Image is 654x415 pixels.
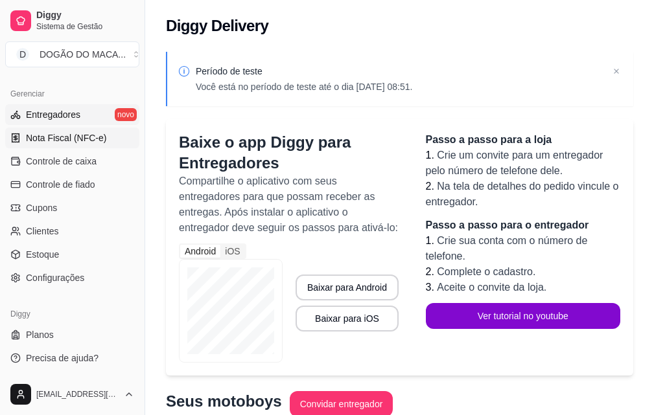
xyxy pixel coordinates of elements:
[36,10,134,21] span: Diggy
[26,271,84,284] span: Configurações
[296,306,399,331] button: Baixar para iOS
[5,244,139,265] a: Estoque
[5,41,139,67] button: Select a team
[5,197,139,218] a: Cupons
[26,131,106,144] span: Nota Fiscal (NFC-e)
[5,267,139,288] a: Configurações
[196,80,412,93] p: Você está no período de teste até o dia [DATE] 08:51.
[26,155,97,168] span: Controle de caixa
[26,178,95,191] span: Controle de fiado
[426,218,621,233] p: Passo a passo para o entregador
[5,84,139,104] div: Gerenciar
[36,21,134,32] span: Sistema de Gestão
[16,48,29,61] span: D
[5,348,139,368] a: Precisa de ajuda?
[426,280,621,295] li: 3.
[426,150,603,176] span: Crie um convite para um entregador pelo número de telefone dele.
[26,225,59,238] span: Clientes
[426,132,621,148] p: Passo a passo para a loja
[5,324,139,345] a: Planos
[26,248,59,261] span: Estoque
[437,282,546,293] span: Aceite o convite da loja.
[426,303,621,329] button: Ver tutorial no youtube
[26,201,57,214] span: Cupons
[26,352,99,365] span: Precisa de ajuda?
[26,328,54,341] span: Planos
[437,266,535,277] span: Complete o cadastro.
[426,148,621,179] li: 1.
[179,174,400,236] p: Compartilhe o aplicativo com seus entregadores para que possam receber as entregas. Após instalar...
[196,65,412,78] p: Período de teste
[220,245,244,258] div: iOS
[26,108,80,121] span: Entregadores
[166,391,282,412] p: Seus motoboys
[40,48,126,61] div: DOGÃO DO MACA ...
[5,304,139,324] div: Diggy
[180,245,220,258] div: Android
[426,233,621,264] li: 1.
[5,104,139,125] a: Entregadoresnovo
[296,275,399,300] button: Baixar para Android
[5,5,139,36] a: DiggySistema de Gestão
[179,132,400,174] p: Baixe o app Diggy para Entregadores
[5,174,139,195] a: Controle de fiado
[5,221,139,241] a: Clientes
[426,179,621,210] li: 2.
[36,389,119,399] span: [EMAIL_ADDRESS][DOMAIN_NAME]
[5,379,139,410] button: [EMAIL_ADDRESS][DOMAIN_NAME]
[5,151,139,172] a: Controle de caixa
[5,128,139,148] a: Nota Fiscal (NFC-e)
[426,235,588,262] span: Crie sua conta com o número de telefone.
[426,264,621,280] li: 2.
[426,181,619,207] span: Na tela de detalhes do pedido vincule o entregador.
[166,16,268,36] h2: Diggy Delivery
